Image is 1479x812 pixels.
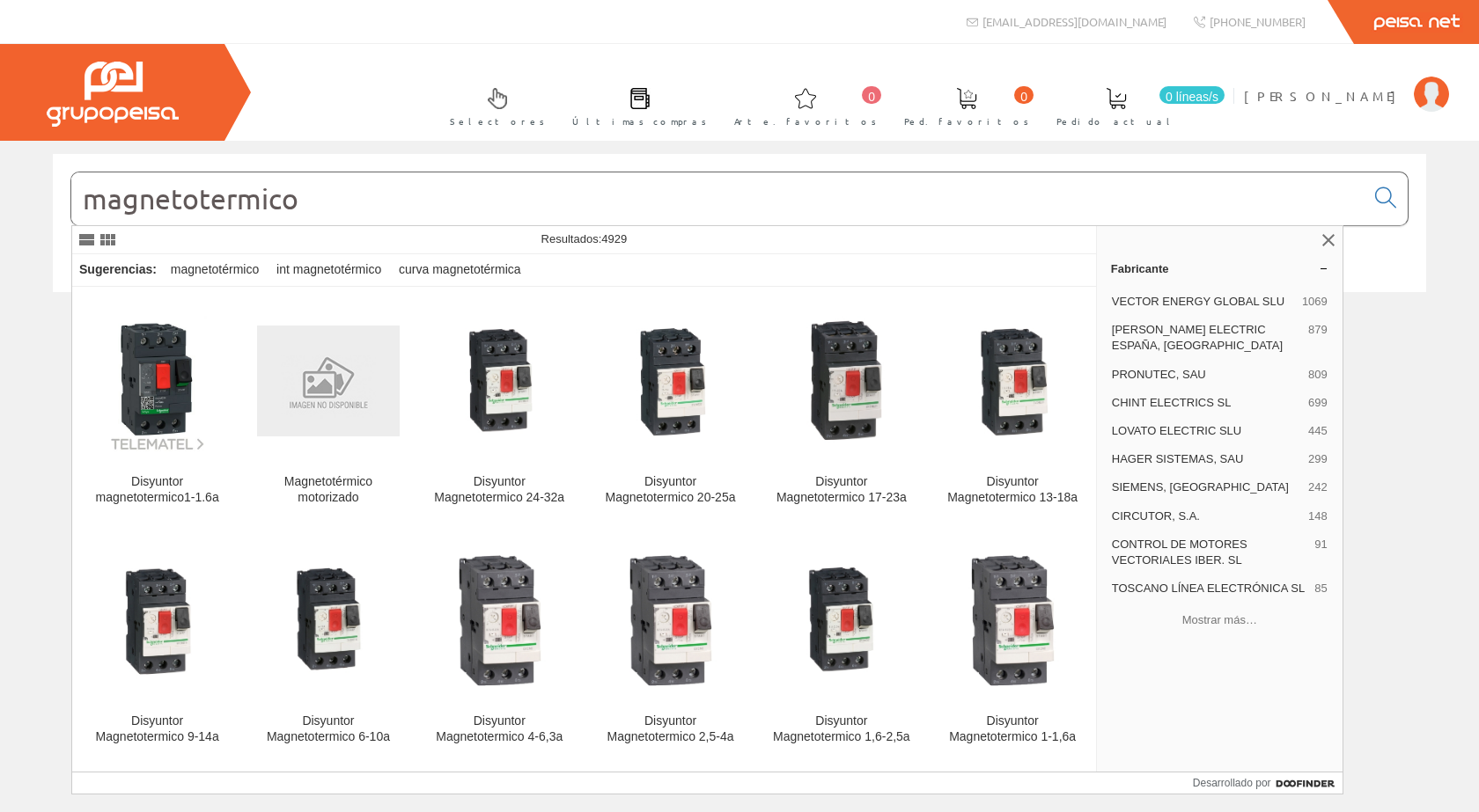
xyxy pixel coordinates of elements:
font: Fabricante [1111,262,1169,275]
font: Últimas compras [572,114,707,128]
font: Resultados: [541,232,602,245]
font: SIEMENS, [GEOGRAPHIC_DATA] [1112,480,1289,494]
font: PRONUTEC, SAU [1112,368,1206,381]
img: Disyuntor Magnetotermico 1-1,6a [941,550,1083,691]
a: Desarrollado por [1193,772,1343,794]
font: 445 [1308,424,1328,437]
font: Sugerencias: [79,262,157,276]
font: curva magnetotérmica [399,262,521,276]
font: Disyuntor Magnetotermico 17-23a [776,474,907,504]
font: Ped. favoritos [904,114,1029,128]
font: TOSCANO LÍNEA ELECTRÓNICA SL [1112,582,1305,595]
font: Disyuntor Magnetotermico 1-1,6a [949,713,1076,743]
a: Fabricante [1097,254,1343,282]
input: Buscar... [71,172,1365,225]
a: Disyuntor Magnetotermico 1-1,6a Disyuntor Magnetotermico 1-1,6a [927,527,1097,765]
font: 0 [1020,90,1027,104]
font: HAGER SISTEMAS, SAU [1112,452,1244,465]
a: Disyuntor Magnetotermico 24-32a Disyuntor Magnetotermico 24-32a [415,288,585,526]
font: 0 líneas/s [1166,90,1218,104]
font: 299 [1308,452,1328,465]
font: CHINT ELECTRICS SL [1112,396,1232,409]
font: Disyuntor Magnetotermico 2,5-4a [607,713,734,743]
font: 242 [1308,480,1328,494]
img: Disyuntor magnetotermico1-1.6a [86,310,228,451]
a: Disyuntor Magnetotermico 1,6-2,5a Disyuntor Magnetotermico 1,6-2,5a [756,527,926,765]
font: 148 [1308,509,1328,523]
font: 85 [1314,582,1327,595]
font: magnetotérmico [171,262,259,276]
font: 699 [1308,396,1328,409]
a: Disyuntor Magnetotermico 20-25a Disyuntor Magnetotermico 20-25a [585,288,755,526]
button: Mostrar más… [1104,604,1336,634]
a: Disyuntor Magnetotermico 6-10a Disyuntor Magnetotermico 6-10a [243,527,413,765]
img: Grupo Peisa [47,62,179,127]
font: [PERSON_NAME] ELECTRIC ESPAÑA, [GEOGRAPHIC_DATA] [1112,323,1283,352]
font: Desarrollado por [1193,777,1271,789]
font: [EMAIL_ADDRESS][DOMAIN_NAME] [982,14,1166,29]
img: Disyuntor Magnetotermico 9-14a [86,550,228,691]
a: Selectores [432,73,554,137]
font: 809 [1308,368,1328,381]
font: Disyuntor Magnetotermico 24-32a [434,474,564,504]
font: 91 [1314,538,1327,551]
font: Mostrar más… [1182,613,1257,626]
a: Magnetotérmico motorizado Magnetotérmico motorizado [243,288,413,526]
font: Disyuntor Magnetotermico 13-18a [947,474,1078,504]
a: [PERSON_NAME] [1244,73,1449,90]
img: Disyuntor Magnetotermico 2,5-4a [600,550,741,691]
img: Disyuntor Magnetotermico 13-18a [941,310,1083,451]
a: Disyuntor magnetotermico1-1.6a Disyuntor magnetotermico1-1.6a [72,288,242,526]
font: Magnetotérmico motorizado [284,474,372,504]
a: Últimas compras [555,73,716,137]
font: VECTOR ENERGY GLOBAL SLU [1112,295,1284,308]
font: CIRCUTOR, S.A. [1112,509,1200,523]
font: Disyuntor Magnetotermico 1,6-2,5a [773,713,910,743]
font: int magnetotérmico [276,262,381,276]
img: Magnetotérmico motorizado [257,326,399,436]
a: Disyuntor Magnetotermico 2,5-4a Disyuntor Magnetotermico 2,5-4a [585,527,755,765]
a: Disyuntor Magnetotermico 4-6,3a Disyuntor Magnetotermico 4-6,3a [415,527,585,765]
font: [PHONE_NUMBER] [1210,14,1306,29]
font: [PERSON_NAME] [1244,88,1405,104]
font: Disyuntor magnetotermico1-1.6a [96,474,219,504]
font: 4929 [601,232,627,245]
font: Arte. favoritos [734,114,877,128]
font: Pedido actual [1056,114,1176,128]
img: Disyuntor Magnetotermico 17-23a [770,310,912,451]
font: CONTROL DE MOTORES VECTORIALES IBER. SL [1112,538,1247,567]
img: Disyuntor Magnetotermico 24-32a [429,310,570,451]
font: Selectores [450,114,545,128]
font: 1069 [1302,295,1328,308]
font: Disyuntor Magnetotermico 20-25a [606,474,736,504]
font: Disyuntor Magnetotermico 6-10a [267,713,390,743]
font: 879 [1308,323,1328,336]
img: Disyuntor Magnetotermico 1,6-2,5a [770,550,912,691]
a: Disyuntor Magnetotermico 17-23a Disyuntor Magnetotermico 17-23a [756,288,926,526]
font: Disyuntor Magnetotermico 9-14a [96,713,219,743]
font: Disyuntor Magnetotermico 4-6,3a [436,713,563,743]
img: Disyuntor Magnetotermico 20-25a [600,310,741,451]
a: Disyuntor Magnetotermico 13-18a Disyuntor Magnetotermico 13-18a [927,288,1097,526]
a: Disyuntor Magnetotermico 9-14a Disyuntor Magnetotermico 9-14a [72,527,242,765]
font: LOVATO ELECTRIC SLU [1112,424,1241,437]
img: Disyuntor Magnetotermico 6-10a [257,550,399,691]
font: 0 [868,90,875,104]
img: Disyuntor Magnetotermico 4-6,3a [429,550,570,691]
